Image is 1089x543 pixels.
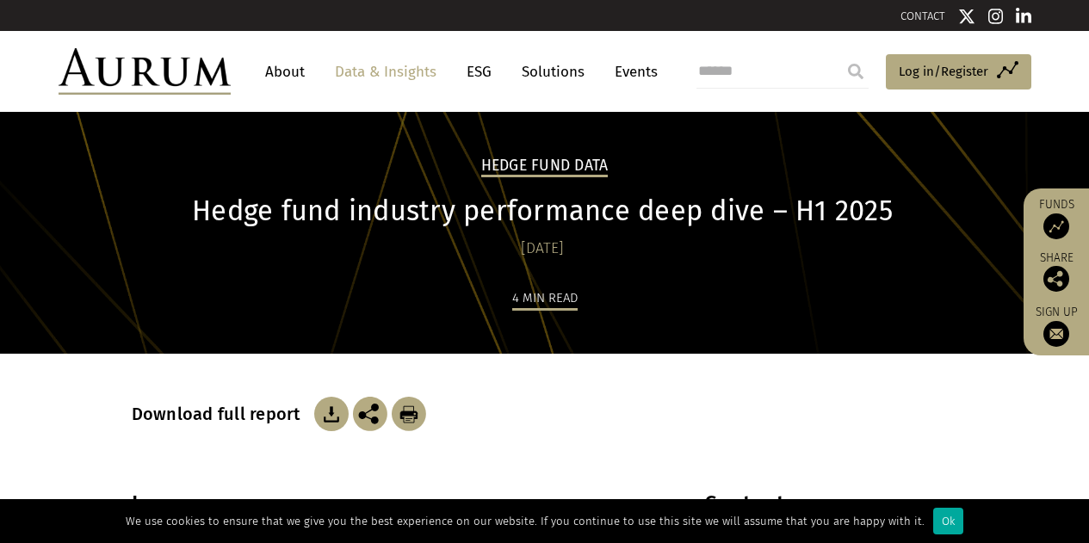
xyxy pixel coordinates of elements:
a: ESG [458,56,500,88]
img: Share this post [1043,266,1069,292]
h1: Hedge fund industry performance deep dive – H1 2025 [132,194,954,228]
img: Linkedin icon [1016,8,1031,25]
a: Sign up [1032,305,1080,347]
h3: Contents: [704,491,953,517]
img: Share this post [353,397,387,431]
img: Aurum [59,48,231,95]
a: Log in/Register [886,54,1031,90]
img: Access Funds [1043,213,1069,239]
img: Sign up to our newsletter [1043,321,1069,347]
img: Download Article [314,397,349,431]
a: Solutions [513,56,593,88]
input: Submit [838,54,873,89]
a: Funds [1032,197,1080,239]
a: Events [606,56,658,88]
div: [DATE] [132,237,954,261]
h3: In summary… [132,491,667,517]
img: Twitter icon [958,8,975,25]
a: CONTACT [900,9,945,22]
img: Download Article [392,397,426,431]
a: Data & Insights [326,56,445,88]
h3: Download full report [132,404,310,424]
span: Log in/Register [899,61,988,82]
img: Instagram icon [988,8,1004,25]
h2: Hedge Fund Data [481,157,609,177]
div: Share [1032,252,1080,292]
div: 4 min read [512,287,578,311]
a: About [257,56,313,88]
div: Ok [933,508,963,534]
